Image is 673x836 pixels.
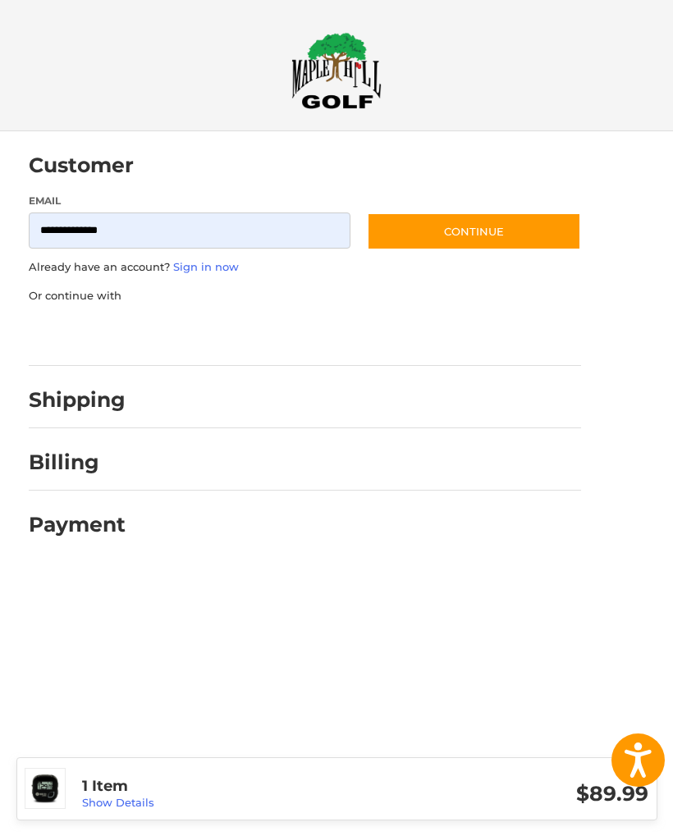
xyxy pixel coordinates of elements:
[173,260,239,273] a: Sign in now
[291,32,382,109] img: Maple Hill Golf
[82,777,365,796] h3: 1 Item
[29,512,126,537] h2: Payment
[163,320,286,349] iframe: PayPal-paylater
[365,781,648,806] h3: $89.99
[29,387,126,413] h2: Shipping
[82,796,154,809] a: Show Details
[367,212,581,250] button: Continue
[29,153,134,178] h2: Customer
[29,259,581,276] p: Already have an account?
[29,288,581,304] p: Or continue with
[23,320,146,349] iframe: PayPal-paypal
[25,769,65,808] img: GolfBuddy Voice S2+ GPS Black
[29,450,125,475] h2: Billing
[29,194,351,208] label: Email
